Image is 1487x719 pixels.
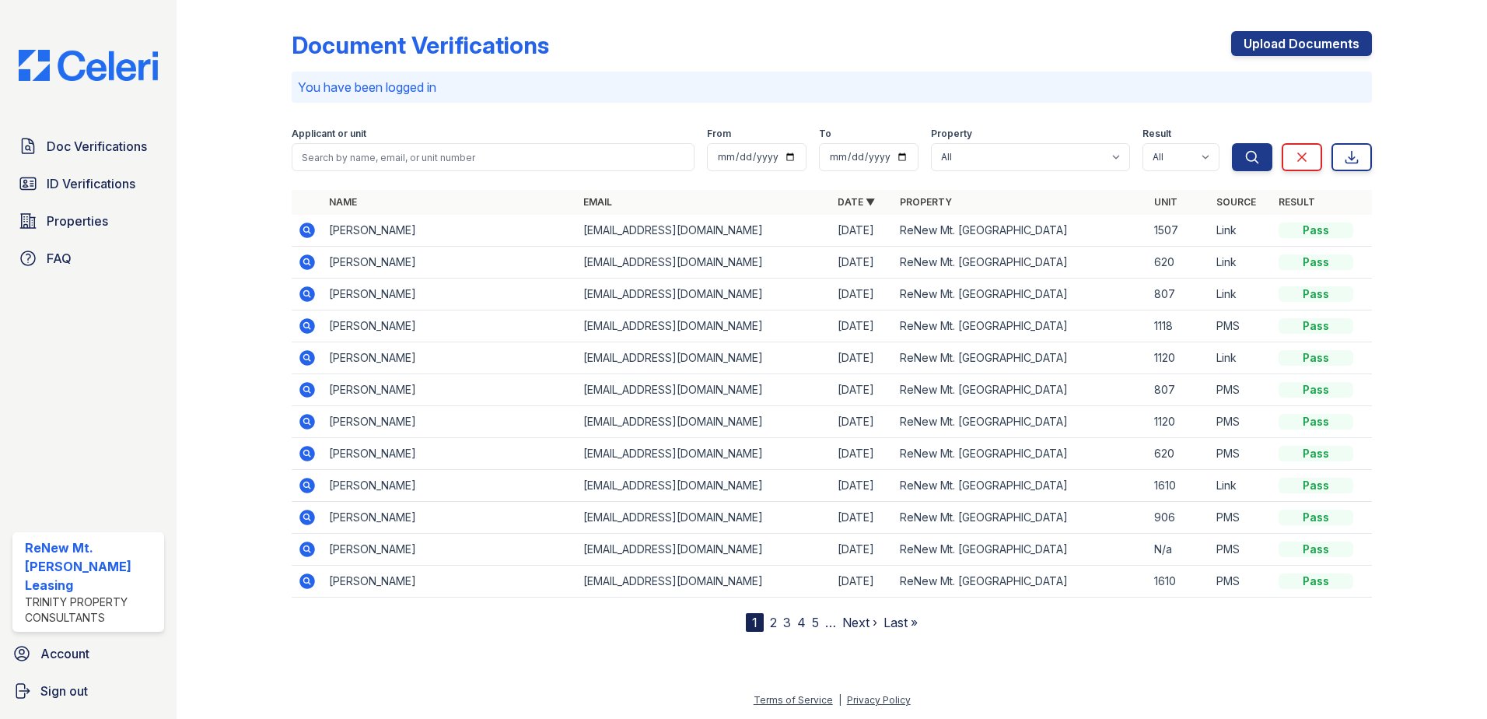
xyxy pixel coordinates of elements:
[577,374,831,406] td: [EMAIL_ADDRESS][DOMAIN_NAME]
[1148,566,1210,598] td: 1610
[1148,279,1210,310] td: 807
[292,31,549,59] div: Document Verifications
[12,131,164,162] a: Doc Verifications
[1148,247,1210,279] td: 620
[1210,247,1272,279] td: Link
[812,615,819,630] a: 5
[47,212,108,230] span: Properties
[1148,342,1210,374] td: 1120
[1210,438,1272,470] td: PMS
[323,374,577,406] td: [PERSON_NAME]
[831,215,894,247] td: [DATE]
[1210,374,1272,406] td: PMS
[831,566,894,598] td: [DATE]
[838,196,875,208] a: Date ▼
[1210,310,1272,342] td: PMS
[1216,196,1256,208] a: Source
[6,675,170,707] a: Sign out
[577,342,831,374] td: [EMAIL_ADDRESS][DOMAIN_NAME]
[894,215,1148,247] td: ReNew Mt. [GEOGRAPHIC_DATA]
[1279,382,1353,398] div: Pass
[1148,215,1210,247] td: 1507
[1279,446,1353,461] div: Pass
[797,615,806,630] a: 4
[831,470,894,502] td: [DATE]
[1210,342,1272,374] td: Link
[1279,223,1353,238] div: Pass
[323,310,577,342] td: [PERSON_NAME]
[6,50,170,81] img: CE_Logo_Blue-a8612792a0a2168367f1c8372b55b34899dd931a85d93a1a3d3e32e68fde9ad4.png
[883,615,918,630] a: Last »
[894,470,1148,502] td: ReNew Mt. [GEOGRAPHIC_DATA]
[1148,406,1210,438] td: 1120
[1279,573,1353,589] div: Pass
[12,168,164,199] a: ID Verifications
[1279,350,1353,366] div: Pass
[707,128,731,140] label: From
[1210,406,1272,438] td: PMS
[894,374,1148,406] td: ReNew Mt. [GEOGRAPHIC_DATA]
[1279,286,1353,302] div: Pass
[323,247,577,279] td: [PERSON_NAME]
[894,247,1148,279] td: ReNew Mt. [GEOGRAPHIC_DATA]
[577,534,831,566] td: [EMAIL_ADDRESS][DOMAIN_NAME]
[1279,510,1353,525] div: Pass
[894,406,1148,438] td: ReNew Mt. [GEOGRAPHIC_DATA]
[1142,128,1171,140] label: Result
[1279,254,1353,270] div: Pass
[1148,310,1210,342] td: 1118
[329,196,357,208] a: Name
[1210,215,1272,247] td: Link
[931,128,972,140] label: Property
[1210,534,1272,566] td: PMS
[323,342,577,374] td: [PERSON_NAME]
[842,615,877,630] a: Next ›
[323,534,577,566] td: [PERSON_NAME]
[292,128,366,140] label: Applicant or unit
[1210,502,1272,534] td: PMS
[292,143,695,171] input: Search by name, email, or unit number
[894,342,1148,374] td: ReNew Mt. [GEOGRAPHIC_DATA]
[577,502,831,534] td: [EMAIL_ADDRESS][DOMAIN_NAME]
[12,205,164,237] a: Properties
[577,406,831,438] td: [EMAIL_ADDRESS][DOMAIN_NAME]
[6,638,170,669] a: Account
[298,78,1366,96] p: You have been logged in
[1279,414,1353,430] div: Pass
[894,310,1148,342] td: ReNew Mt. [GEOGRAPHIC_DATA]
[47,137,147,156] span: Doc Verifications
[12,243,164,274] a: FAQ
[746,613,764,632] div: 1
[323,502,577,534] td: [PERSON_NAME]
[831,502,894,534] td: [DATE]
[1148,470,1210,502] td: 1610
[1279,318,1353,334] div: Pass
[1210,470,1272,502] td: Link
[583,196,612,208] a: Email
[40,682,88,700] span: Sign out
[831,310,894,342] td: [DATE]
[577,310,831,342] td: [EMAIL_ADDRESS][DOMAIN_NAME]
[831,374,894,406] td: [DATE]
[783,615,791,630] a: 3
[323,438,577,470] td: [PERSON_NAME]
[1231,31,1372,56] a: Upload Documents
[25,538,158,594] div: ReNew Mt. [PERSON_NAME] Leasing
[577,215,831,247] td: [EMAIL_ADDRESS][DOMAIN_NAME]
[831,534,894,566] td: [DATE]
[323,279,577,310] td: [PERSON_NAME]
[323,470,577,502] td: [PERSON_NAME]
[1210,279,1272,310] td: Link
[894,534,1148,566] td: ReNew Mt. [GEOGRAPHIC_DATA]
[831,247,894,279] td: [DATE]
[847,694,911,706] a: Privacy Policy
[47,174,135,193] span: ID Verifications
[577,438,831,470] td: [EMAIL_ADDRESS][DOMAIN_NAME]
[1154,196,1177,208] a: Unit
[1148,438,1210,470] td: 620
[770,615,777,630] a: 2
[25,594,158,626] div: Trinity Property Consultants
[1279,542,1353,557] div: Pass
[825,613,836,632] span: …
